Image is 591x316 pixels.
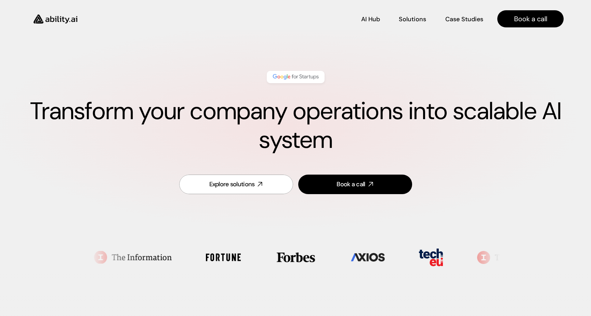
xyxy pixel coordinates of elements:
[361,15,380,24] p: AI Hub
[399,15,426,24] p: Solutions
[298,175,412,194] a: Book a call
[27,97,564,154] h1: Transform your company operations into scalable AI system
[399,13,426,25] a: Solutions
[445,15,483,24] p: Case Studies
[445,13,484,25] a: Case Studies
[361,13,380,25] a: AI Hub
[337,180,365,189] div: Book a call
[514,14,547,24] p: Book a call
[497,10,564,27] a: Book a call
[179,175,293,194] a: Explore solutions
[209,180,255,189] div: Explore solutions
[87,10,564,27] nav: Main navigation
